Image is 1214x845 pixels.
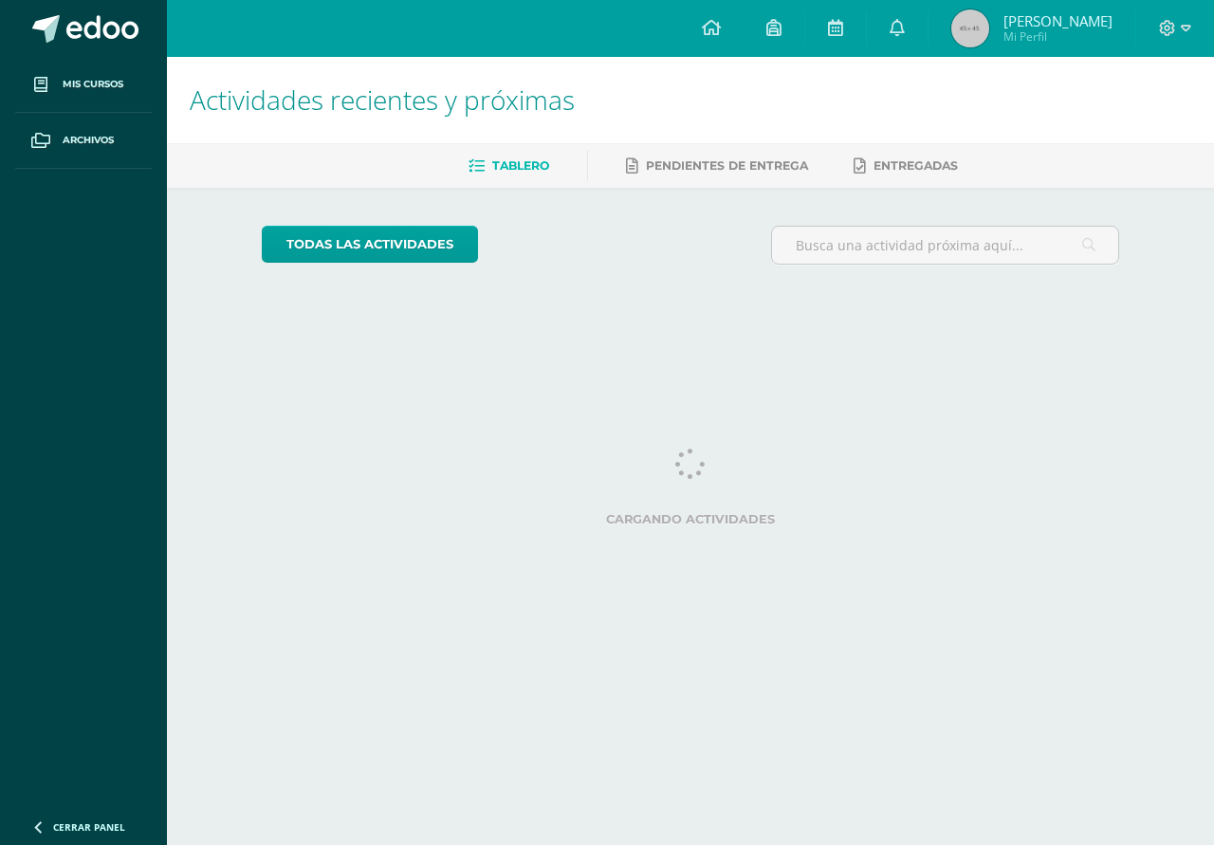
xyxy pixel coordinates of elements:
a: Mis cursos [15,57,152,113]
a: Archivos [15,113,152,169]
span: Archivos [63,133,114,148]
img: 45x45 [951,9,989,47]
span: Mi Perfil [1003,28,1113,45]
span: Actividades recientes y próximas [190,82,575,118]
a: Tablero [469,151,549,181]
a: Pendientes de entrega [626,151,808,181]
input: Busca una actividad próxima aquí... [772,227,1119,264]
span: Entregadas [874,158,958,173]
span: Mis cursos [63,77,123,92]
span: Tablero [492,158,549,173]
a: todas las Actividades [262,226,478,263]
a: Entregadas [854,151,958,181]
span: Pendientes de entrega [646,158,808,173]
label: Cargando actividades [262,512,1120,526]
span: Cerrar panel [53,820,125,834]
span: [PERSON_NAME] [1003,11,1113,30]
